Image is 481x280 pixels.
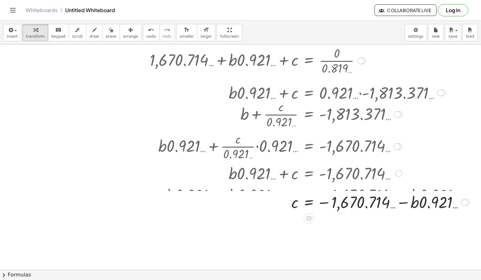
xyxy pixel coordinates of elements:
[7,34,18,39] span: insert
[26,34,45,39] span: transform
[201,34,212,39] span: larger
[72,34,83,39] span: scrub
[86,24,103,41] button: draw
[428,24,444,41] button: new
[55,26,61,34] i: keyboard
[69,24,86,41] button: scrub
[405,24,427,41] button: settings
[120,24,142,41] button: arrange
[180,34,194,39] span: smaller
[163,34,171,39] span: redo
[146,34,156,39] span: undo
[445,24,461,41] button: save
[462,24,478,41] button: load
[148,26,154,34] i: undo
[102,24,120,41] button: erase
[8,5,18,15] button: Toggle navigation
[90,34,99,39] span: draw
[380,7,431,13] span: Collaborate Live
[51,34,66,39] span: keypad
[197,24,215,41] button: format_sizelarger
[408,34,423,39] span: settings
[3,24,21,41] button: insert
[143,24,160,41] button: undoundo
[432,34,440,39] span: new
[466,34,474,39] span: load
[220,34,239,39] span: fullscreen
[448,34,457,39] span: save
[164,26,170,34] i: redo
[22,24,48,41] button: transform
[176,24,197,41] button: format_sizesmaller
[123,34,138,39] span: arrange
[106,34,116,39] span: erase
[26,7,58,13] a: Whiteboards
[304,213,314,223] div: Apply the same math to both sides of the equation
[159,24,175,41] button: redoredo
[48,24,69,41] button: keyboardkeypad
[184,26,190,34] i: format_size
[438,4,468,16] button: Log in
[217,24,242,41] button: fullscreen
[375,4,437,16] button: Collaborate Live
[203,26,209,34] i: format_size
